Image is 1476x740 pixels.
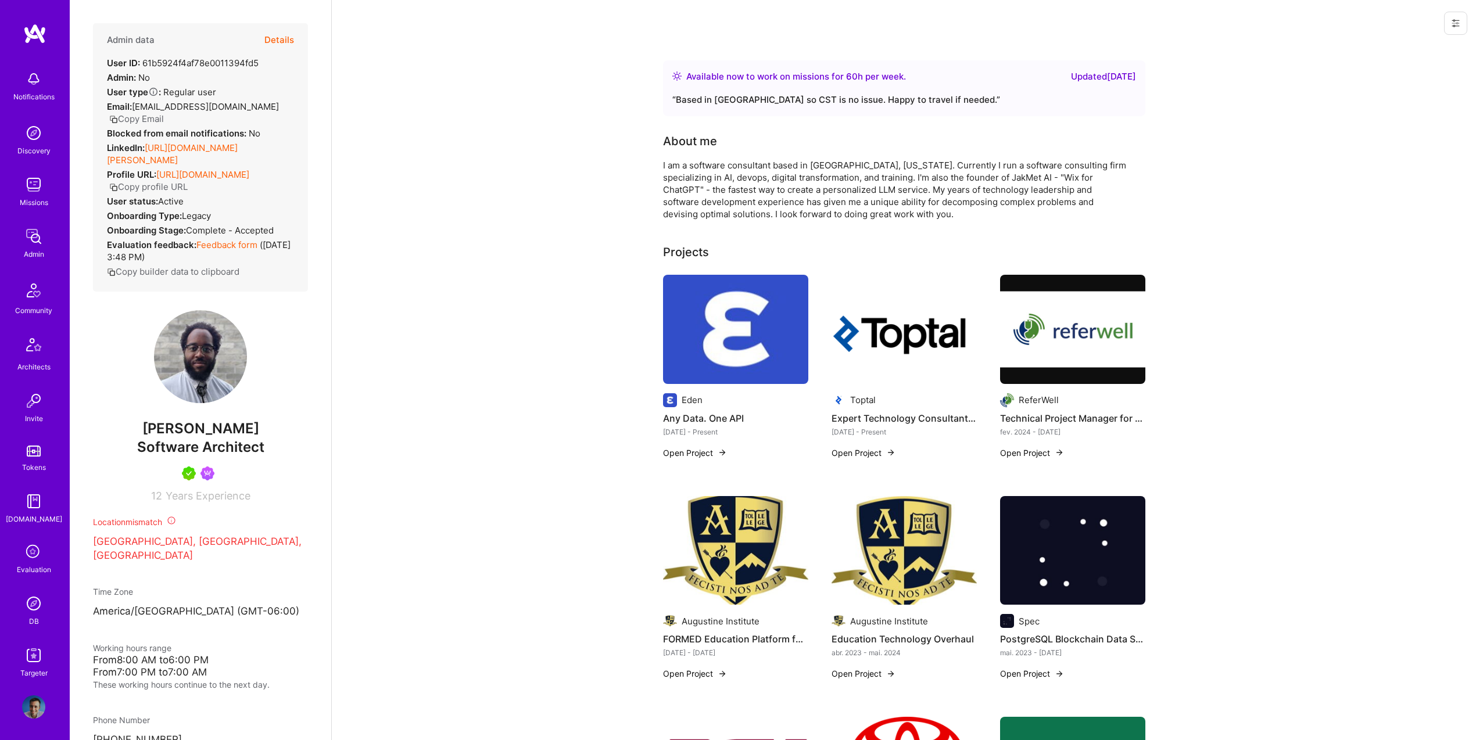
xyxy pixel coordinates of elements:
[832,631,977,646] h4: Education Technology Overhaul
[166,490,250,502] span: Years Experience
[107,87,161,98] strong: User type :
[832,496,977,605] img: Education Technology Overhaul
[832,411,977,426] h4: Expert Technology Consultant at [GEOGRAPHIC_DATA]
[158,196,184,207] span: Active
[886,669,895,678] img: arrow-right
[264,23,294,57] button: Details
[17,145,51,157] div: Discovery
[1055,448,1064,457] img: arrow-right
[832,646,977,659] div: abr. 2023 - mai. 2024
[13,91,55,103] div: Notifications
[107,265,239,278] button: Copy builder data to clipboard
[107,35,155,45] h4: Admin data
[23,541,45,563] i: icon SelectionTeam
[22,461,46,473] div: Tokens
[93,654,308,666] div: From 8:00 AM to 6:00 PM
[663,646,808,659] div: [DATE] - [DATE]
[663,411,808,426] h4: Any Data. One API
[107,196,158,207] strong: User status:
[663,631,808,646] h4: FORMED Education Platform for Augustine Institute
[1000,667,1064,680] button: Open Project
[1000,614,1014,628] img: Company logo
[850,615,928,627] div: Augustine Institute
[107,239,196,250] strong: Evaluation feedback:
[93,666,308,678] div: From 7:00 PM to 7:00 AM
[107,86,216,98] div: Regular user
[109,181,188,193] button: Copy profile URL
[29,615,39,627] div: DB
[107,142,145,153] strong: LinkedIn:
[663,393,677,407] img: Company logo
[200,466,214,480] img: Been on Mission
[1000,411,1145,426] h4: Technical Project Manager for Referwell
[107,268,116,276] i: icon Copy
[663,132,717,150] div: About me
[17,361,51,373] div: Architects
[1000,393,1014,407] img: Company logo
[1000,496,1145,605] img: PostgreSQL Blockchain Data Service
[186,225,274,236] span: Complete - Accepted
[93,678,308,691] div: These working hours continue to the next day.
[1055,669,1064,678] img: arrow-right
[93,587,133,597] span: Time Zone
[663,426,808,438] div: [DATE] - Present
[663,614,677,628] img: Company logo
[1000,275,1145,384] img: Technical Project Manager for Referwell
[663,447,727,459] button: Open Project
[1000,646,1145,659] div: mai. 2023 - [DATE]
[93,715,150,725] span: Phone Number
[20,276,48,304] img: Community
[151,490,162,502] span: 12
[24,248,44,260] div: Admin
[1000,426,1145,438] div: fev. 2024 - [DATE]
[109,113,164,125] button: Copy Email
[27,446,41,457] img: tokens
[22,592,45,615] img: Admin Search
[22,173,45,196] img: teamwork
[156,169,249,180] a: [URL][DOMAIN_NAME]
[682,394,703,406] div: Eden
[107,101,132,112] strong: Email:
[148,87,159,97] i: Help
[718,669,727,678] img: arrow-right
[672,93,1136,107] div: “ Based in [GEOGRAPHIC_DATA] so CST is no issue. Happy to travel if needed. ”
[196,239,257,250] a: Feedback form
[154,310,247,403] img: User Avatar
[107,210,182,221] strong: Onboarding Type:
[19,695,48,719] a: User Avatar
[886,448,895,457] img: arrow-right
[93,420,308,437] span: [PERSON_NAME]
[686,70,906,84] div: Available now to work on missions for h per week .
[107,72,136,83] strong: Admin:
[6,513,62,525] div: [DOMAIN_NAME]
[718,448,727,457] img: arrow-right
[22,695,45,719] img: User Avatar
[15,304,52,317] div: Community
[132,101,279,112] span: [EMAIL_ADDRESS][DOMAIN_NAME]
[17,563,51,576] div: Evaluation
[832,447,895,459] button: Open Project
[137,439,264,455] span: Software Architect
[25,412,43,425] div: Invite
[107,169,156,180] strong: Profile URL:
[107,128,249,139] strong: Blocked from email notifications:
[846,71,858,82] span: 60
[22,389,45,412] img: Invite
[107,71,150,84] div: No
[672,71,682,81] img: Availability
[107,239,294,263] div: ( [DATE] 3:48 PM )
[93,605,308,619] p: America/[GEOGRAPHIC_DATA] (GMT-06:00 )
[682,615,760,627] div: Augustine Institute
[182,466,196,480] img: A.Teamer in Residence
[182,210,211,221] span: legacy
[107,142,238,166] a: [URL][DOMAIN_NAME][PERSON_NAME]
[20,333,48,361] img: Architects
[22,67,45,91] img: bell
[22,644,45,667] img: Skill Targeter
[22,490,45,513] img: guide book
[832,393,846,407] img: Company logo
[663,159,1128,220] div: I am a software consultant based in [GEOGRAPHIC_DATA], [US_STATE]. Currently I run a software con...
[107,225,186,236] strong: Onboarding Stage:
[22,225,45,248] img: admin teamwork
[20,196,48,209] div: Missions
